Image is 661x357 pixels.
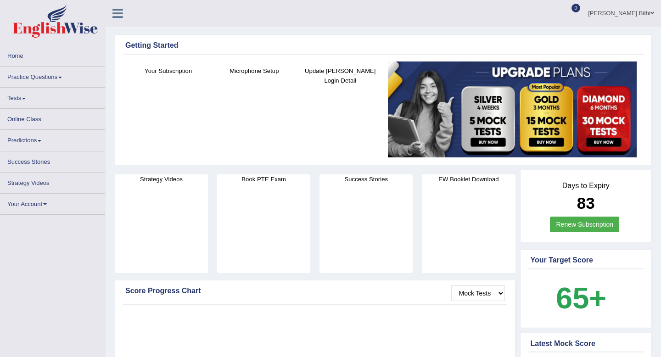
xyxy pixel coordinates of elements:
[531,255,642,266] div: Your Target Score
[0,45,105,63] a: Home
[0,109,105,127] a: Online Class
[0,151,105,169] a: Success Stories
[556,281,606,315] b: 65+
[531,182,642,190] h4: Days to Expiry
[319,174,413,184] h4: Success Stories
[388,61,637,158] img: small5.jpg
[422,174,515,184] h4: EW Booklet Download
[0,88,105,106] a: Tests
[531,338,642,349] div: Latest Mock Score
[125,285,505,296] div: Score Progress Chart
[571,4,581,12] span: 0
[550,217,619,232] a: Renew Subscription
[130,66,207,76] h4: Your Subscription
[302,66,379,85] h4: Update [PERSON_NAME] Login Detail
[125,40,641,51] div: Getting Started
[0,173,105,190] a: Strategy Videos
[217,174,310,184] h4: Book PTE Exam
[115,174,208,184] h4: Strategy Videos
[0,67,105,84] a: Practice Questions
[216,66,292,76] h4: Microphone Setup
[577,194,595,212] b: 83
[0,130,105,148] a: Predictions
[0,194,105,212] a: Your Account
